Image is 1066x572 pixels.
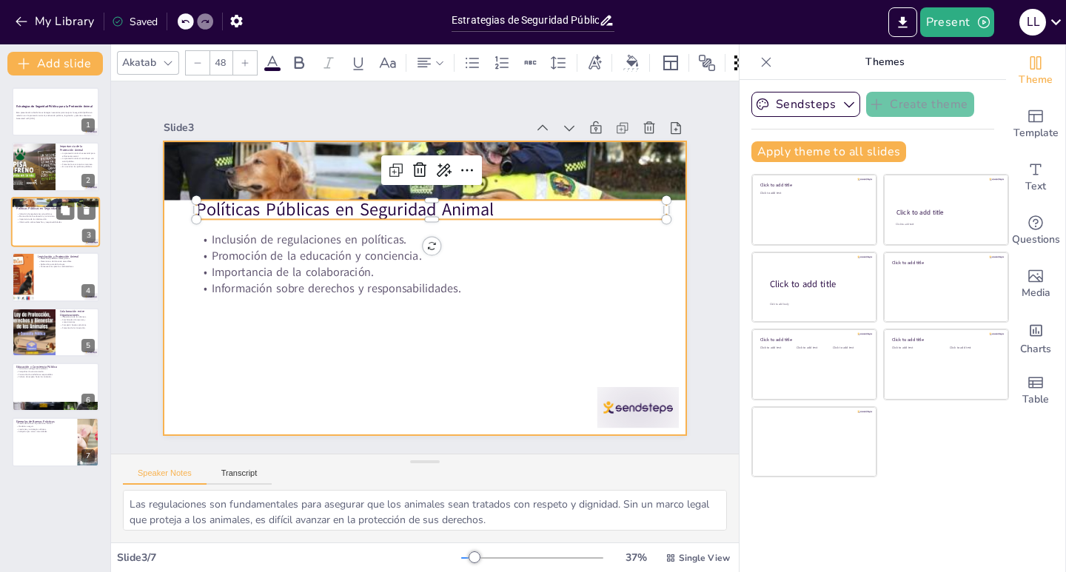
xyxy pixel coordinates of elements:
[618,551,654,565] div: 37 %
[60,315,95,318] p: Importancia de las alianzas.
[1022,391,1049,408] span: Table
[16,221,96,223] p: Información sobre derechos y responsabilidades.
[797,346,830,350] div: Click to add text
[452,10,599,31] input: Insert title
[1006,98,1065,151] div: Add ready made slides
[195,232,659,346] p: Información sobre derechos y responsabilidades.
[60,309,95,317] p: Colaboración entre Organizaciones
[78,201,95,219] button: Delete Slide
[16,112,95,117] p: Este presentación aborda las estrategias necesarias para mejorar la seguridad pública en relación...
[16,373,95,376] p: Formación de ciudadanos responsables.
[38,260,95,263] p: Mecanismos de denuncia accesibles.
[583,51,606,75] div: Text effects
[1019,7,1046,37] button: L L
[751,141,906,162] button: Apply theme to all slides
[60,157,95,162] p: La protección animal contribuye a la salud pública.
[12,142,99,191] div: 2
[16,428,73,431] p: Lecciones y estrategias valiosas.
[621,55,643,70] div: Background color
[60,165,95,168] p: Es crucial en las políticas públicas.
[7,52,103,75] button: Add slide
[12,252,99,301] div: 4
[60,323,95,326] p: Compartir buenas prácticas.
[866,92,974,117] button: Create theme
[81,449,95,462] div: 7
[60,163,95,166] p: Fomenta la convivencia armoniosa.
[123,468,207,485] button: Speaker Notes
[950,346,996,350] div: Click to add text
[1006,204,1065,258] div: Get real-time input from your audience
[16,365,95,369] p: Educación y Conciencia Pública
[112,15,158,29] div: Saved
[16,212,96,215] p: Inclusión de regulaciones en políticas.
[16,368,95,371] p: Inclusión en programas escolares.
[117,551,461,565] div: Slide 3 / 7
[199,216,663,330] p: Importancia de la colaboración.
[38,266,95,269] p: Consecuencias para los maltratadores.
[760,346,794,350] div: Click to add text
[60,144,95,152] p: Importancia de la Protección Animal
[16,218,96,221] p: Importancia de la colaboración.
[1006,258,1065,311] div: Add images, graphics, shapes or video
[11,197,100,247] div: 3
[698,54,716,72] span: Position
[16,423,73,425] p: Casos de éxito en la protección animal.
[16,105,93,109] strong: Estrategias de Seguridad Pública para la Protección Animal
[659,51,683,75] div: Layout
[16,117,95,120] p: Generated with [URL]
[82,229,95,242] div: 3
[81,394,95,407] div: 6
[770,303,863,306] div: Click to add body
[760,182,866,188] div: Click to add title
[751,92,860,117] button: Sendsteps
[81,284,95,297] div: 4
[1019,72,1053,88] span: Theme
[56,201,74,219] button: Duplicate Slide
[60,326,95,329] p: Fomento de la innovación.
[12,308,99,357] div: 5
[1006,311,1065,364] div: Add charts and graphs
[760,337,866,343] div: Click to add title
[1012,232,1060,248] span: Questions
[12,87,99,136] div: 1
[833,346,866,350] div: Click to add text
[896,223,994,226] div: Click to add text
[892,259,998,265] div: Click to add title
[16,376,95,379] p: Cultura de respeto hacia los animales.
[119,53,159,73] div: Akatab
[211,152,676,273] p: Políticas Públicas en Seguridad Animal
[38,258,95,260] p: Necesidad [PERSON_NAME] claras.
[12,363,99,411] div: 6
[60,318,95,323] p: Combinación de recursos y conocimientos.
[920,7,994,37] button: Present
[197,70,554,159] div: Slide 3
[896,208,995,217] div: Click to add title
[16,431,73,434] p: Adopción por otras comunidades.
[16,206,96,211] p: Políticas Públicas en Seguridad Animal
[1006,364,1065,417] div: Add a table
[1013,125,1059,141] span: Template
[1006,151,1065,204] div: Add text boxes
[888,7,917,37] button: Export to PowerPoint
[123,490,727,531] textarea: Las regulaciones son fundamentales para asegurar que los animales sean tratados con respeto y dig...
[1022,285,1050,301] span: Media
[760,192,866,195] div: Click to add text
[892,337,998,343] div: Click to add title
[60,152,95,157] p: La protección animal es esencial para el bienestar social.
[16,215,96,218] p: Promoción de la educación y conciencia.
[1020,341,1051,357] span: Charts
[11,10,101,33] button: My Library
[16,370,95,373] p: Campañas de concienciación.
[1025,178,1046,195] span: Text
[81,339,95,352] div: 5
[16,425,73,428] p: Modelos a seguir.
[892,346,939,350] div: Click to add text
[81,118,95,132] div: 1
[778,44,991,80] p: Themes
[38,263,95,266] p: Aplicación justa de las leyes.
[38,255,95,259] p: Legislación y Protección Animal
[679,552,730,564] span: Single View
[770,278,865,291] div: Click to add title
[202,201,666,314] p: Promoción de la educación y conciencia.
[16,420,73,424] p: Ejemplos de Buenas Prácticas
